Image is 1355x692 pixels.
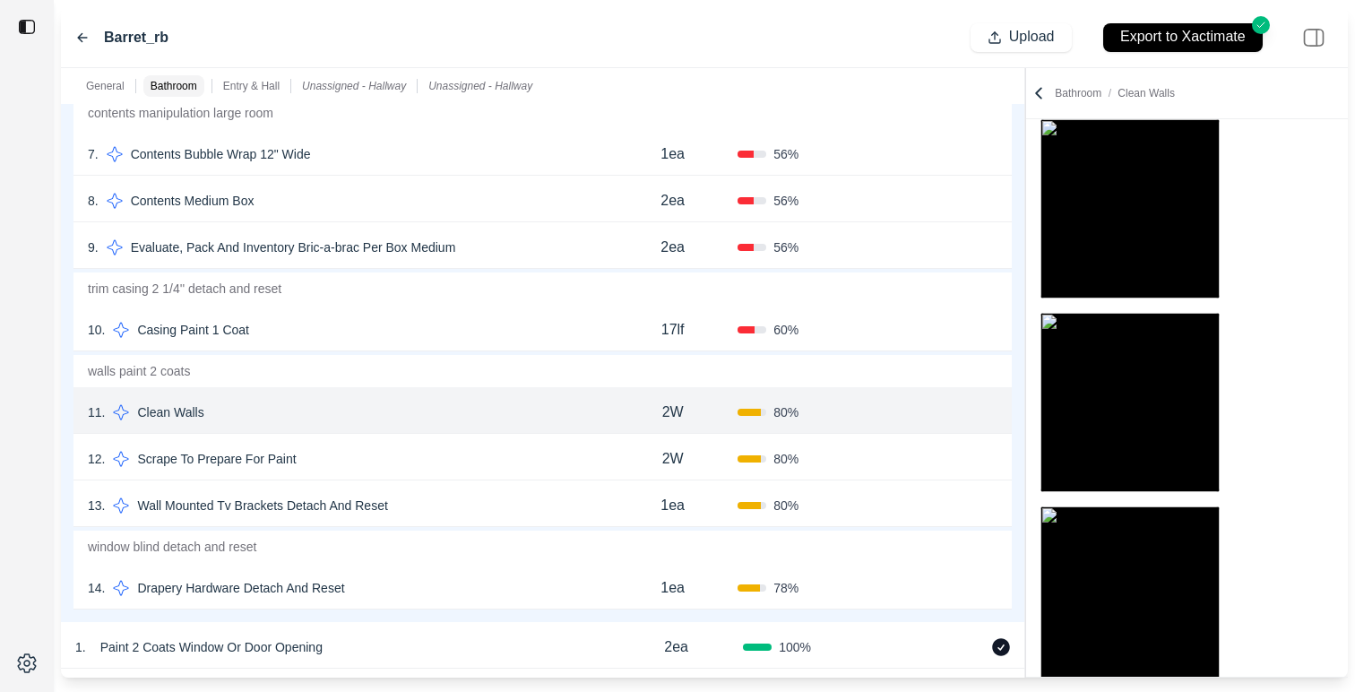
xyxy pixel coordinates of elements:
img: organizations%2F2dbcd02a-7045-4ada-acee-3b9868a44372%2Fdocusketch%2F68bb173c278a1021c61ce823_Bath... [1040,313,1220,492]
p: Upload [1009,27,1055,48]
button: Export to Xactimate [1103,23,1263,52]
p: 13 . [88,497,105,515]
p: Unassigned - Hallway [428,79,532,93]
p: Paint 2 Coats Window Or Door Opening [93,635,330,660]
p: Clean Walls [130,400,211,425]
p: contents manipulation large room [73,97,1012,129]
p: Unassigned - Hallway [302,79,406,93]
p: General [86,79,125,93]
p: 2W [662,448,684,470]
p: 1ea [660,577,685,599]
p: 2ea [660,190,685,212]
p: 9 . [88,238,99,256]
p: 2ea [660,237,685,258]
p: Evaluate, Pack And Inventory Bric-a-brac Per Box Medium [124,235,463,260]
span: / [1101,87,1118,99]
p: 1 . [75,638,86,656]
p: 17lf [661,319,685,341]
p: Bathroom [1055,86,1175,100]
span: Clean Walls [1118,87,1175,99]
p: 2W [662,402,684,423]
p: Export to Xactimate [1120,27,1246,48]
p: 10 . [88,321,105,339]
button: Upload [971,23,1072,52]
p: Entry & Hall [223,79,280,93]
p: window blind detach and reset [73,531,1012,563]
p: Contents Bubble Wrap 12" Wide [124,142,318,167]
img: toggle sidebar [18,18,36,36]
button: Export to Xactimate [1086,14,1280,60]
p: Casing Paint 1 Coat [130,317,256,342]
img: organizations%2F2dbcd02a-7045-4ada-acee-3b9868a44372%2Fdocusketch%2F68bb173cd1f0b87b8c871796_Bath... [1040,119,1220,298]
p: 7 . [88,145,99,163]
p: Wall Mounted Tv Brackets Detach And Reset [130,493,394,518]
p: 1ea [660,495,685,516]
p: trim casing 2 1/4'' detach and reset [73,272,1012,305]
span: 56 % [773,238,798,256]
p: 11 . [88,403,105,421]
span: 56 % [773,145,798,163]
p: Bathroom [151,79,197,93]
p: Contents Medium Box [124,188,262,213]
p: Drapery Hardware Detach And Reset [130,575,351,601]
p: 8 . [88,192,99,210]
span: 60 % [773,321,798,339]
p: Scrape To Prepare For Paint [130,446,303,471]
p: walls paint 2 coats [73,355,1012,387]
p: 12 . [88,450,105,468]
p: 2ea [664,636,688,658]
p: 1ea [660,143,685,165]
span: 78 % [773,579,798,597]
span: 80 % [773,450,798,468]
span: 80 % [773,403,798,421]
span: 80 % [773,497,798,515]
label: Barret_rb [104,27,168,48]
p: 14 . [88,579,105,597]
img: organizations%2F2dbcd02a-7045-4ada-acee-3b9868a44372%2Fdocusketch%2F68bb173c278a1021c61ce823_Bath... [1040,506,1220,686]
span: 100 % [779,638,811,656]
img: right-panel.svg [1294,18,1333,57]
span: 56 % [773,192,798,210]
